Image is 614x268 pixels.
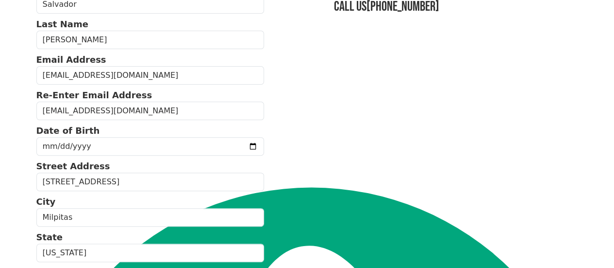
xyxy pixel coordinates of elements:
strong: Email Address [36,54,106,65]
strong: Re-Enter Email Address [36,90,152,100]
input: Re-Enter Email Address [36,102,265,120]
input: Street Address [36,173,265,191]
input: Email Address [36,66,265,85]
strong: City [36,197,56,207]
strong: Street Address [36,161,110,171]
input: City [36,208,265,227]
strong: State [36,232,63,242]
strong: Date of Birth [36,125,100,136]
input: Last Name [36,31,265,49]
strong: Last Name [36,19,88,29]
